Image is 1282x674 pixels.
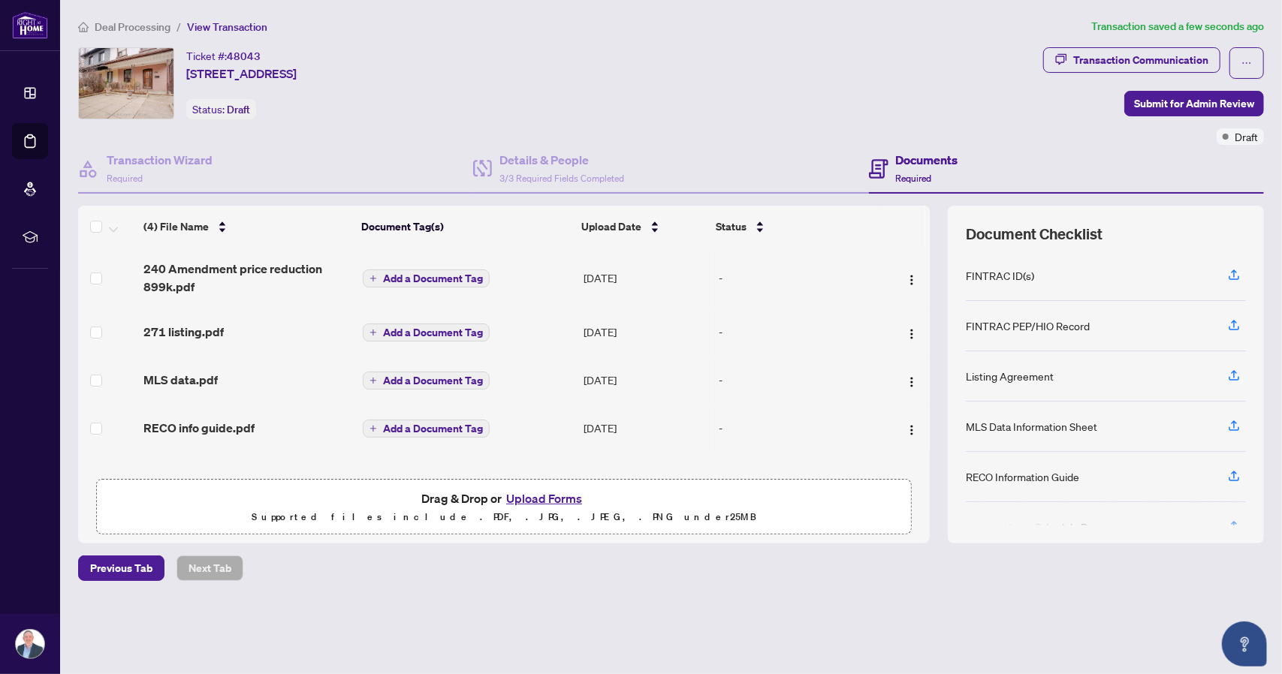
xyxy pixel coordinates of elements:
span: Submit for Admin Review [1134,92,1254,116]
span: Draft [227,103,250,116]
img: Logo [906,274,918,286]
td: [DATE] [578,248,713,308]
button: Upload Forms [502,489,587,508]
button: Add a Document Tag [363,323,490,342]
td: [DATE] [578,404,713,452]
img: Logo [906,376,918,388]
div: RECO Information Guide [966,468,1079,485]
th: Upload Date [575,206,710,248]
td: [DATE] [578,356,713,404]
span: Add a Document Tag [383,375,483,386]
button: Add a Document Tag [363,372,490,390]
p: Supported files include .PDF, .JPG, .JPEG, .PNG under 25 MB [106,508,902,526]
div: - [719,420,876,436]
img: IMG-C12196710_1.jpg [79,48,173,119]
th: (4) File Name [137,206,355,248]
div: - [719,372,876,388]
button: Previous Tab [78,555,164,581]
span: Drag & Drop or [421,489,587,508]
button: Add a Document Tag [363,419,490,438]
button: Add a Document Tag [363,269,490,288]
button: Submit for Admin Review [1124,91,1264,116]
span: plus [370,275,377,282]
button: Next Tab [176,555,243,581]
img: logo [12,11,48,39]
th: Document Tag(s) [355,206,575,248]
span: home [78,22,89,32]
span: plus [370,377,377,384]
span: Add a Document Tag [383,423,483,434]
h4: Transaction Wizard [107,151,213,169]
div: Ticket #: [186,47,261,65]
div: Status: [186,99,256,119]
span: 271 listing.pdf [143,323,224,341]
span: MLS data.pdf [143,371,218,389]
span: Status [716,218,747,235]
button: Logo [900,368,924,392]
div: FINTRAC ID(s) [966,267,1034,284]
span: Required [896,173,932,184]
span: 240 Amendment price reduction 899k.pdf [143,260,350,296]
span: [STREET_ADDRESS] [186,65,297,83]
img: Logo [906,328,918,340]
span: ellipsis [1241,58,1252,68]
li: / [176,18,181,35]
span: Deal Processing [95,20,170,34]
span: plus [370,329,377,336]
img: Profile Icon [16,630,44,658]
span: RECO info guide.pdf [143,419,255,437]
div: - [719,323,876,340]
button: Add a Document Tag [363,269,490,287]
div: MLS Data Information Sheet [966,418,1097,435]
div: Transaction Communication [1073,48,1208,72]
div: - [719,269,876,286]
span: Required [107,173,143,184]
span: Add a Document Tag [383,327,483,338]
span: Drag & Drop orUpload FormsSupported files include .PDF, .JPG, .JPEG, .PNG under25MB [97,480,911,535]
td: [DATE] [578,308,713,356]
span: Document Checklist [966,224,1103,245]
span: View Transaction [187,20,267,34]
span: Previous Tab [90,556,152,580]
span: Add a Document Tag [383,273,483,284]
span: Upload Date [581,218,641,235]
button: Add a Document Tag [363,323,490,342]
div: FINTRAC PEP/HIO Record [966,317,1090,334]
span: Draft [1235,128,1258,145]
button: Add a Document Tag [363,371,490,390]
h4: Documents [896,151,958,169]
span: 48043 [227,50,261,63]
h4: Details & People [499,151,624,169]
button: Logo [900,266,924,290]
button: Add a Document Tag [363,420,490,438]
button: Logo [900,320,924,344]
img: Logo [906,424,918,436]
span: plus [370,425,377,432]
div: Listing Agreement [966,368,1054,384]
span: (4) File Name [143,218,209,235]
article: Transaction saved a few seconds ago [1091,18,1264,35]
button: Open asap [1222,621,1267,666]
th: Status [710,206,878,248]
button: Logo [900,416,924,440]
button: Transaction Communication [1043,47,1220,73]
span: 3/3 Required Fields Completed [499,173,624,184]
